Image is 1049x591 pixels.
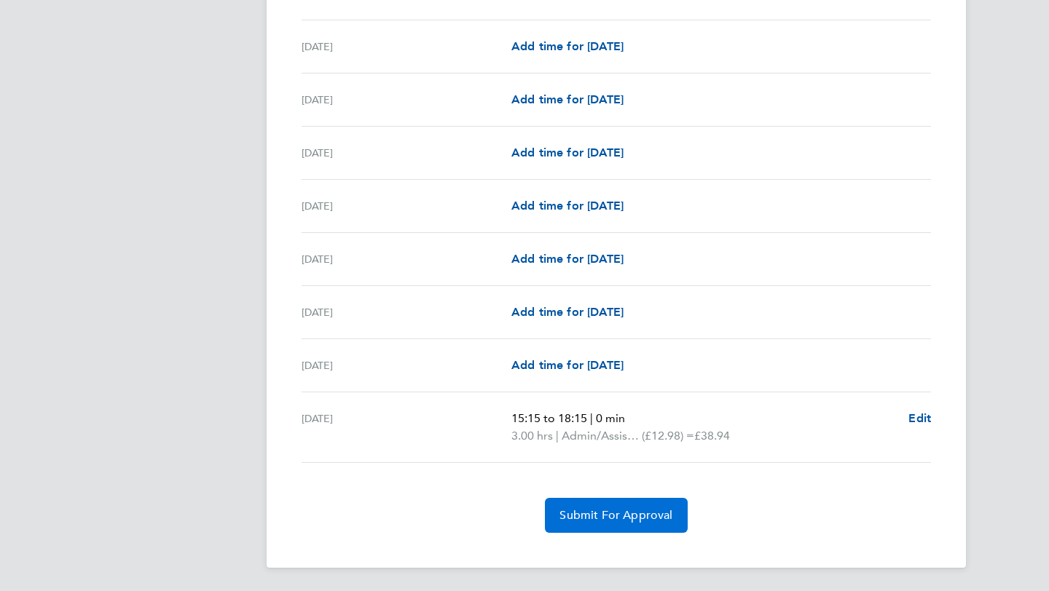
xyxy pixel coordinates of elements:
[545,498,687,533] button: Submit For Approval
[511,357,624,374] a: Add time for [DATE]
[511,146,624,159] span: Add time for [DATE]
[302,144,511,162] div: [DATE]
[562,427,642,445] span: Admin/Assistant Coach Rat
[511,92,624,106] span: Add time for [DATE]
[511,91,624,108] a: Add time for [DATE]
[302,250,511,268] div: [DATE]
[302,357,511,374] div: [DATE]
[596,411,625,425] span: 0 min
[511,39,624,53] span: Add time for [DATE]
[511,144,624,162] a: Add time for [DATE]
[511,304,624,321] a: Add time for [DATE]
[590,411,593,425] span: |
[511,411,587,425] span: 15:15 to 18:15
[302,304,511,321] div: [DATE]
[511,199,624,213] span: Add time for [DATE]
[302,38,511,55] div: [DATE]
[511,305,624,319] span: Add time for [DATE]
[511,429,553,443] span: 3.00 hrs
[908,410,931,427] a: Edit
[642,429,694,443] span: (£12.98) =
[511,250,624,268] a: Add time for [DATE]
[511,358,624,372] span: Add time for [DATE]
[556,429,559,443] span: |
[302,91,511,108] div: [DATE]
[511,252,624,266] span: Add time for [DATE]
[511,197,624,215] a: Add time for [DATE]
[908,411,931,425] span: Edit
[302,197,511,215] div: [DATE]
[511,38,624,55] a: Add time for [DATE]
[694,429,730,443] span: £38.94
[559,508,672,523] span: Submit For Approval
[302,410,511,445] div: [DATE]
